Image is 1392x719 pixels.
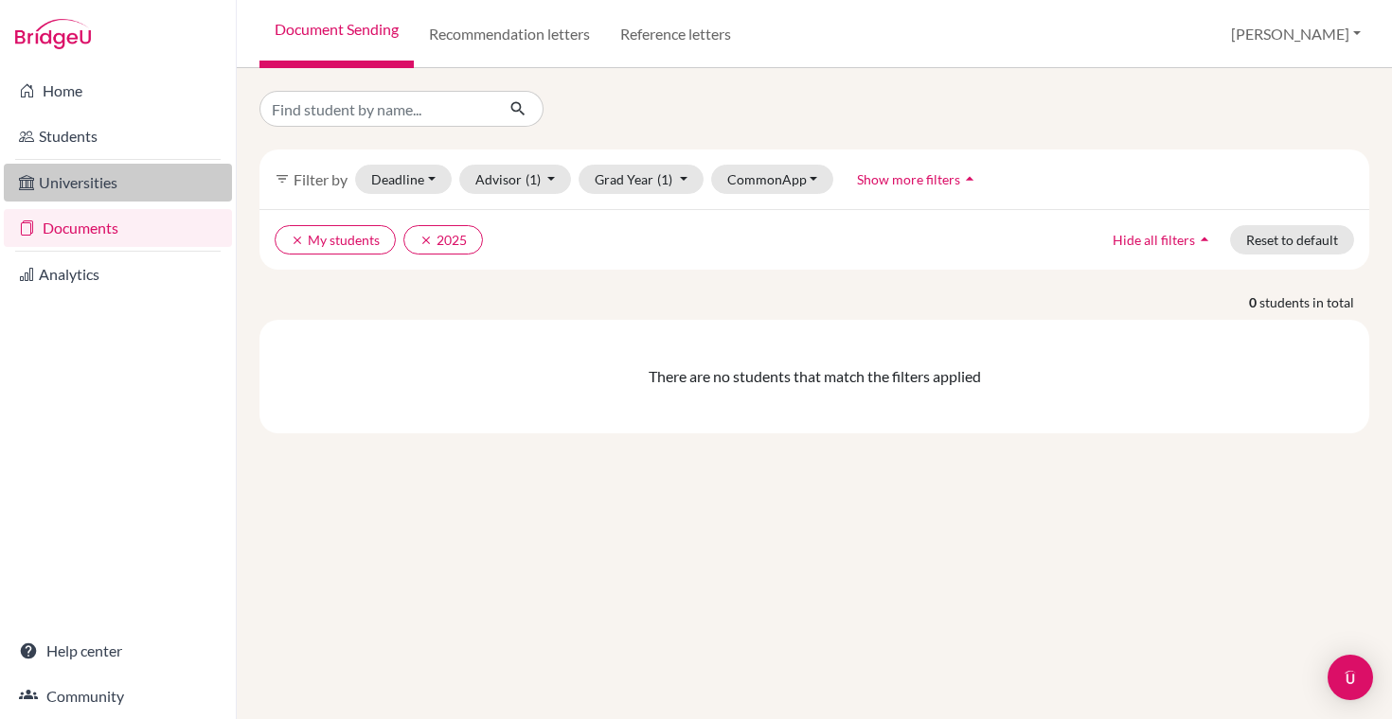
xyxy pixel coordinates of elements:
a: Universities [4,164,232,202]
i: filter_list [275,171,290,186]
i: arrow_drop_up [960,169,979,188]
div: Open Intercom Messenger [1328,655,1373,700]
button: Grad Year(1) [579,165,704,194]
a: Home [4,72,232,110]
button: clear2025 [403,225,483,254]
input: Find student by name... [259,91,494,127]
button: Show more filtersarrow_drop_up [841,165,995,194]
span: (1) [657,171,672,187]
i: clear [291,234,304,247]
span: Hide all filters [1113,232,1195,248]
span: Filter by [294,170,348,188]
span: (1) [526,171,541,187]
img: Bridge-U [15,19,91,49]
a: Documents [4,209,232,247]
i: arrow_drop_up [1195,230,1214,249]
button: CommonApp [711,165,834,194]
a: Analytics [4,255,232,293]
div: There are no students that match the filters applied [267,365,1362,388]
i: clear [419,234,433,247]
button: Deadline [355,165,452,194]
a: Students [4,117,232,155]
strong: 0 [1249,292,1259,312]
span: Show more filters [857,171,960,187]
button: Reset to default [1230,225,1354,254]
a: Help center [4,632,232,670]
button: Advisor(1) [459,165,572,194]
a: Community [4,677,232,715]
button: Hide all filtersarrow_drop_up [1097,225,1230,254]
button: [PERSON_NAME] [1222,16,1369,52]
button: clearMy students [275,225,396,254]
span: students in total [1259,292,1369,312]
